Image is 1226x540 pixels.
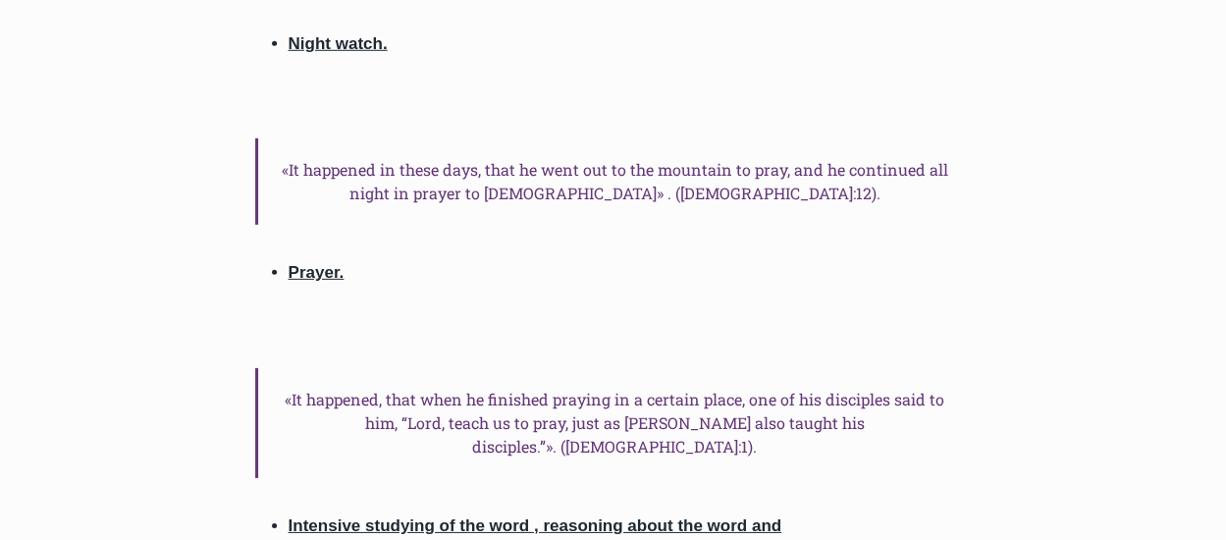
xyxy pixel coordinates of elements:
[289,34,388,53] u: Night watch.
[255,368,972,478] h6: «It happened, that when he finished praying in a certain place, one of his disciples said to him,...
[255,138,972,225] h6: «It happened in these days, that he went out to the mountain to pray, and he continued all night ...
[289,263,345,282] u: Prayer.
